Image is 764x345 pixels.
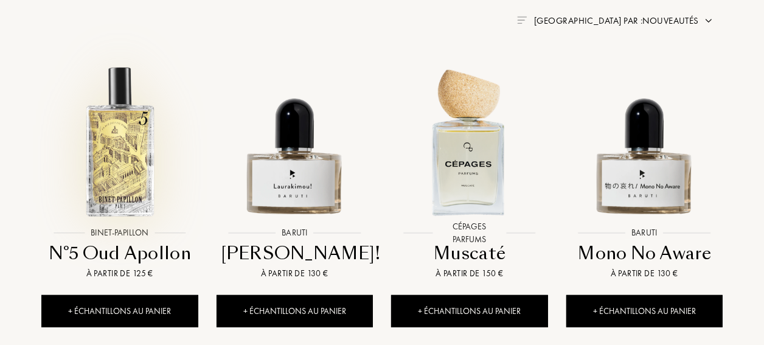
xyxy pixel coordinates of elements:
[221,242,369,265] div: [PERSON_NAME]!
[396,242,543,265] div: Muscaté
[566,63,723,220] img: Mono No Aware Baruti
[566,295,723,327] div: + Échantillons au panier
[391,63,548,220] img: Muscaté Cépages Parfums
[571,242,718,265] div: Mono No Aware
[566,49,723,295] a: Mono No Aware BarutiBarutiMono No AwareÀ partir de 130 €
[571,267,718,280] div: À partir de 130 €
[391,295,548,327] div: + Échantillons au panier
[704,16,714,26] img: arrow.png
[41,295,198,327] div: + Échantillons au panier
[517,16,527,24] img: filter_by.png
[534,15,699,27] span: [GEOGRAPHIC_DATA] par : Nouveautés
[396,267,543,280] div: À partir de 150 €
[391,49,548,295] a: Muscaté Cépages ParfumsCépages ParfumsMuscatéÀ partir de 150 €
[221,267,369,280] div: À partir de 130 €
[41,49,198,295] a: N°5 Oud Apollon Binet-PapillonBinet-PapillonN°5 Oud ApollonÀ partir de 125 €
[216,63,373,220] img: Laurakimou! Baruti
[46,242,193,265] div: N°5 Oud Apollon
[217,295,373,327] div: + Échantillons au panier
[46,267,193,280] div: À partir de 125 €
[41,63,198,220] img: N°5 Oud Apollon Binet-Papillon
[217,49,373,295] a: Laurakimou! BarutiBaruti[PERSON_NAME]!À partir de 130 €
